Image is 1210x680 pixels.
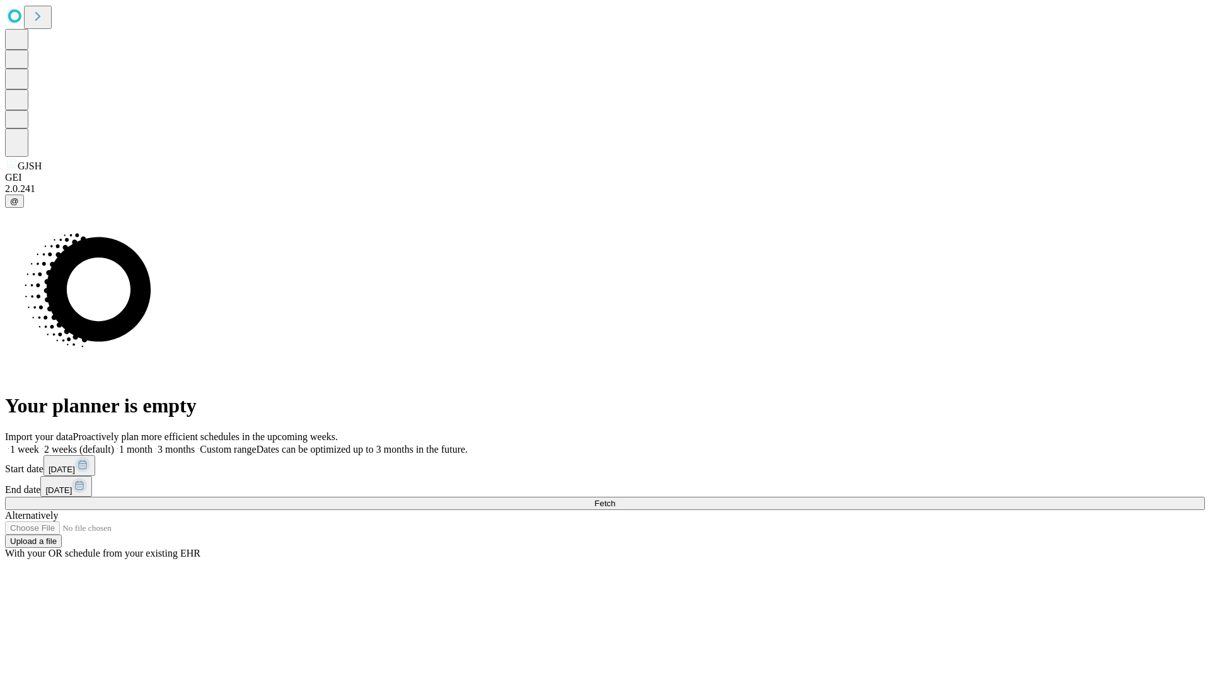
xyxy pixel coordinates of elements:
div: End date [5,476,1205,497]
button: [DATE] [43,455,95,476]
span: 2 weeks (default) [44,444,114,455]
span: Alternatively [5,510,58,521]
span: Fetch [594,499,615,508]
button: [DATE] [40,476,92,497]
button: Fetch [5,497,1205,510]
span: Import your data [5,431,73,442]
span: Dates can be optimized up to 3 months in the future. [256,444,468,455]
div: GEI [5,172,1205,183]
div: 2.0.241 [5,183,1205,195]
button: Upload a file [5,535,62,548]
span: [DATE] [49,465,75,474]
button: @ [5,195,24,208]
span: 3 months [158,444,195,455]
div: Start date [5,455,1205,476]
span: Custom range [200,444,256,455]
span: [DATE] [45,485,72,495]
span: 1 month [119,444,153,455]
span: With your OR schedule from your existing EHR [5,548,200,558]
h1: Your planner is empty [5,394,1205,417]
span: @ [10,196,19,206]
span: Proactively plan more efficient schedules in the upcoming weeks. [73,431,338,442]
span: 1 week [10,444,39,455]
span: GJSH [18,161,42,171]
